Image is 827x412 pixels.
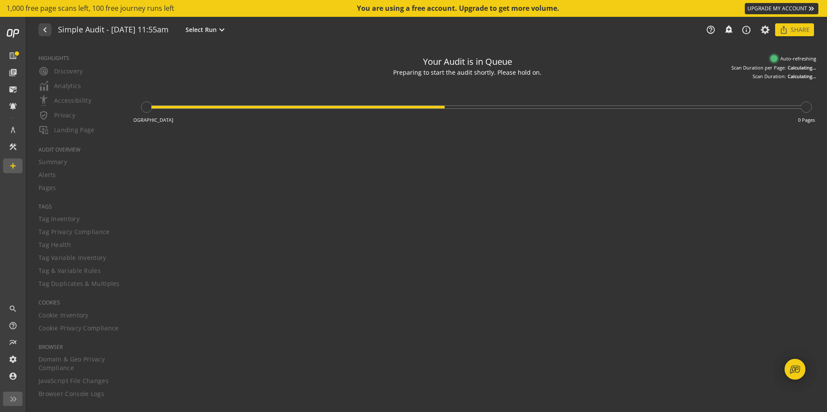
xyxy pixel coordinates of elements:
[771,55,816,62] div: Auto-refreshing
[186,25,217,34] span: Select Run
[745,3,818,14] a: UPGRADE MY ACCOUNT
[9,51,17,60] mat-icon: list_alt
[58,25,169,35] h1: Simple Audit - 15 October 2025 | 11:55am
[775,23,814,36] button: Share
[779,25,788,34] mat-icon: ios_share
[357,3,560,13] div: You are using a free account. Upgrade to get more volume.
[753,73,786,80] div: Scan Duration:
[788,73,816,80] div: Calculating...
[393,68,542,77] div: Preparing to start the audit shortly. Please hold on.
[731,64,786,71] div: Scan Duration per Page:
[9,126,17,134] mat-icon: architecture
[798,117,815,124] div: 0 Pages
[724,25,733,33] mat-icon: add_alert
[807,4,816,13] mat-icon: keyboard_double_arrow_right
[423,56,512,68] div: Your Audit is in Queue
[9,68,17,77] mat-icon: library_books
[40,25,49,35] mat-icon: navigate_before
[9,372,17,380] mat-icon: account_circle
[120,117,173,124] div: In [GEOGRAPHIC_DATA]
[9,102,17,111] mat-icon: notifications_active
[9,355,17,364] mat-icon: settings
[741,25,751,35] mat-icon: info_outline
[217,25,227,35] mat-icon: expand_more
[6,3,174,13] span: 1,000 free page scans left, 100 free journey runs left
[9,338,17,347] mat-icon: multiline_chart
[785,359,805,380] div: Open Intercom Messenger
[9,143,17,151] mat-icon: construction
[9,162,17,170] mat-icon: add
[9,85,17,94] mat-icon: mark_email_read
[9,304,17,313] mat-icon: search
[184,24,229,35] button: Select Run
[9,321,17,330] mat-icon: help_outline
[706,25,715,35] mat-icon: help_outline
[788,64,816,71] div: Calculating...
[791,22,810,38] span: Share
